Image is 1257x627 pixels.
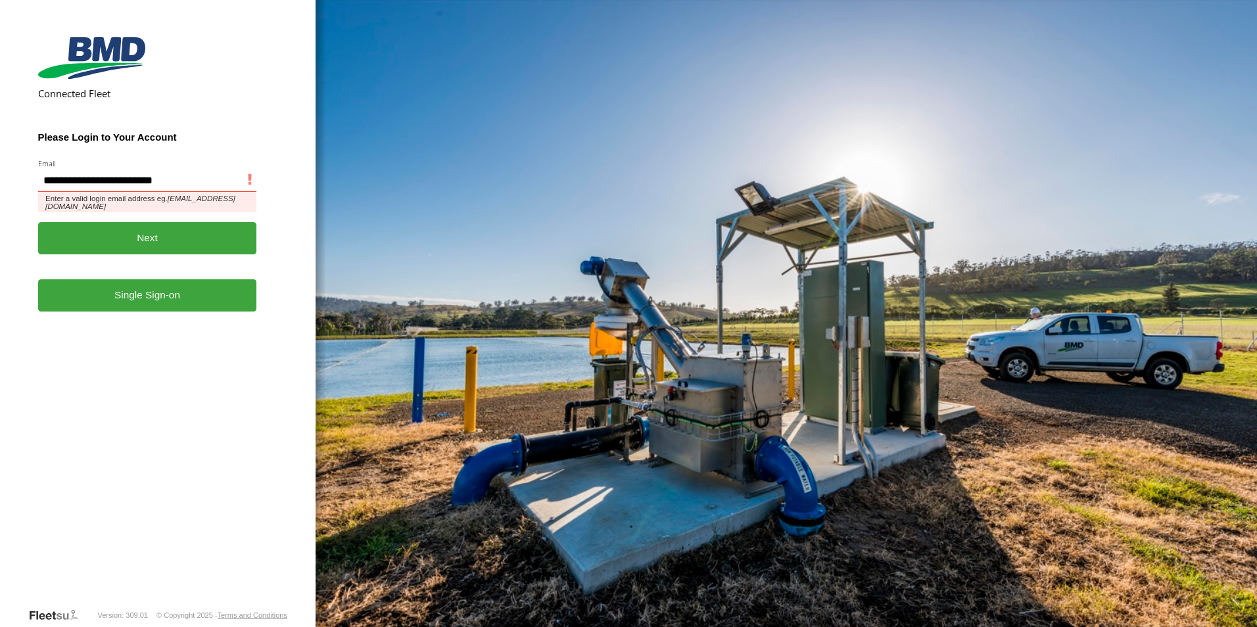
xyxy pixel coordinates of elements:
label: Email [38,158,257,168]
button: Next [38,222,257,254]
a: Terms and Conditions [218,611,287,619]
div: © Copyright 2025 - [156,611,287,619]
em: [EMAIL_ADDRESS][DOMAIN_NAME] [45,195,235,210]
div: Version: 309.01 [98,611,148,619]
h2: Connected Fleet [38,87,257,100]
a: Visit our Website [28,609,89,622]
a: Single Sign-on [38,279,257,312]
img: BMD [38,37,145,79]
h3: Please Login to Your Account [38,131,257,143]
span: Enter a valid login email address eg. [38,192,257,212]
